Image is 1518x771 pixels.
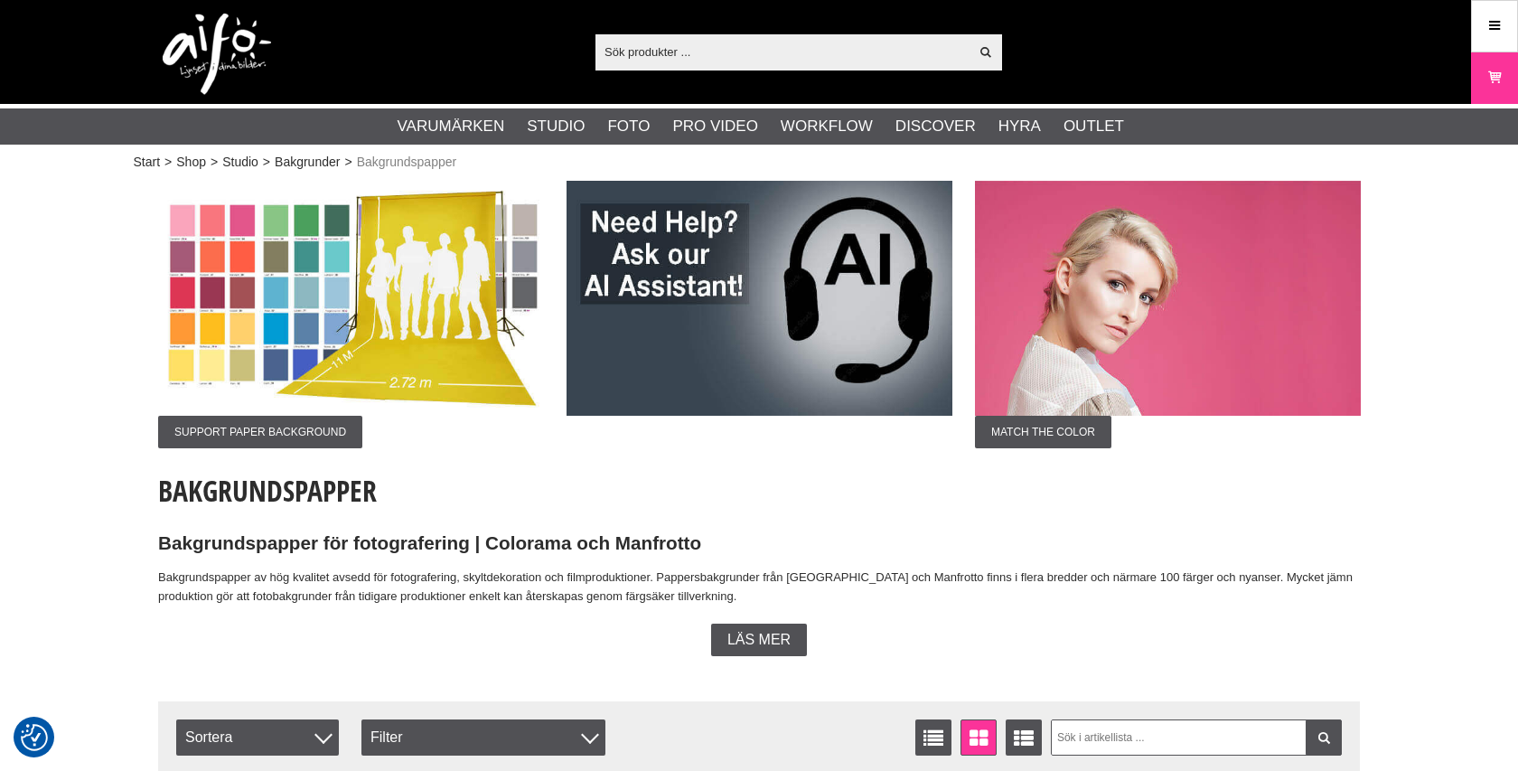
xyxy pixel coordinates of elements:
a: Foto [607,115,650,138]
span: Match the color [975,416,1111,448]
span: Läs mer [727,632,791,648]
a: Start [134,153,161,172]
a: Shop [176,153,206,172]
a: Fönstervisning [960,719,997,756]
img: Annons:003 ban-colorama-272x11.jpg [158,181,544,416]
span: > [344,153,351,172]
img: Revisit consent button [21,724,48,751]
a: Utökad listvisning [1006,719,1042,756]
input: Sök i artikellista ... [1051,719,1343,756]
a: Filtrera [1306,719,1342,756]
h1: Bakgrundspapper [158,471,1360,511]
span: Support Paper Background [158,416,362,448]
a: Hyra [998,115,1041,138]
a: Varumärken [398,115,505,138]
div: Filter [361,719,605,756]
span: > [263,153,270,172]
button: Samtyckesinställningar [21,721,48,754]
span: Sortera [176,719,339,756]
img: Annons:002 ban-colorama-272x11-001.jpg [975,181,1361,416]
a: Bakgrunder [275,153,340,172]
a: Annons:002 ban-colorama-272x11-001.jpgMatch the color [975,181,1361,448]
p: Bakgrundspapper av hög kvalitet avsedd för fotografering, skyltdekoration och filmproduktioner. P... [158,569,1360,606]
span: Bakgrundspapper [357,153,457,172]
img: logo.png [163,14,271,95]
a: Discover [895,115,976,138]
a: Studio [222,153,258,172]
a: Listvisning [915,719,951,756]
h2: Bakgrundspapper för fotografering | Colorama och Manfrotto [158,531,1360,557]
input: Sök produkter ... [595,38,969,65]
span: > [164,153,172,172]
a: Studio [527,115,585,138]
span: > [211,153,218,172]
a: Workflow [781,115,873,138]
a: Pro Video [672,115,757,138]
a: Outlet [1064,115,1124,138]
img: Annons:007 ban-elin-AIelin-eng.jpg [567,181,952,416]
a: Annons:003 ban-colorama-272x11.jpgSupport Paper Background [158,181,544,448]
